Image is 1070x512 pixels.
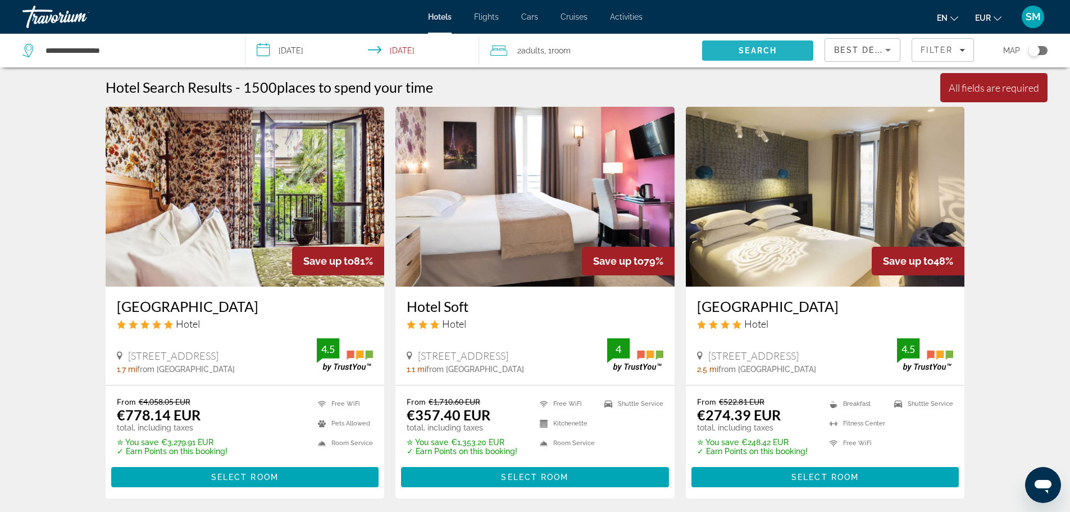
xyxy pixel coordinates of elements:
[582,247,675,275] div: 79%
[691,467,959,487] button: Select Room
[834,43,891,57] mat-select: Sort by
[407,397,426,406] span: From
[106,107,385,287] img: Hôtel Eldorado
[117,438,158,447] span: ✮ You save
[111,470,379,482] a: Select Room
[552,46,571,55] span: Room
[697,406,781,423] ins: €274.39 EUR
[975,13,991,22] span: EUR
[517,43,544,58] span: 2
[1025,467,1061,503] iframe: Button to launch messaging window
[407,423,517,432] p: total, including taxes
[697,397,716,406] span: From
[610,12,643,21] a: Activities
[561,12,588,21] a: Cruises
[428,12,452,21] a: Hotels
[686,107,965,287] img: Hotel Eden
[599,397,663,411] li: Shuttle Service
[312,436,373,450] li: Room Service
[739,46,777,55] span: Search
[593,255,644,267] span: Save up to
[292,247,384,275] div: 81%
[312,397,373,411] li: Free WiFi
[534,397,599,411] li: Free WiFi
[395,107,675,287] img: Hotel Soft
[1026,11,1041,22] span: SM
[834,46,893,55] span: Best Deals
[544,43,571,58] span: , 1
[501,473,568,482] span: Select Room
[442,318,466,330] span: Hotel
[697,298,954,315] a: [GEOGRAPHIC_DATA]
[744,318,768,330] span: Hotel
[1018,5,1048,29] button: User Menu
[534,436,599,450] li: Room Service
[117,397,136,406] span: From
[303,255,354,267] span: Save up to
[137,365,235,374] span: from [GEOGRAPHIC_DATA]
[426,365,524,374] span: from [GEOGRAPHIC_DATA]
[317,342,339,356] div: 4.5
[117,423,227,432] p: total, including taxes
[937,10,958,26] button: Change language
[429,397,480,406] del: €1,710.60 EUR
[824,416,889,431] li: Fitness Center
[697,438,808,447] p: €248.42 EUR
[708,350,799,362] span: [STREET_ADDRESS]
[111,467,379,487] button: Select Room
[1003,43,1020,58] span: Map
[702,40,813,61] button: Search
[912,38,974,62] button: Filters
[418,350,508,362] span: [STREET_ADDRESS]
[824,397,889,411] li: Breakfast
[791,473,859,482] span: Select Room
[407,447,517,456] p: ✓ Earn Points on this booking!
[883,255,934,267] span: Save up to
[117,406,201,423] ins: €778.14 EUR
[117,447,227,456] p: ✓ Earn Points on this booking!
[474,12,499,21] a: Flights
[697,318,954,330] div: 4 star Hotel
[872,247,964,275] div: 48%
[277,79,433,96] span: places to spend your time
[607,338,663,371] img: TrustYou guest rating badge
[521,12,538,21] span: Cars
[975,10,1001,26] button: Change currency
[139,397,190,406] del: €4,058.05 EUR
[718,365,816,374] span: from [GEOGRAPHIC_DATA]
[22,2,135,31] a: Travorium
[407,298,663,315] a: Hotel Soft
[407,318,663,330] div: 3 star Hotel
[401,470,669,482] a: Select Room
[719,397,764,406] del: €522.81 EUR
[697,423,808,432] p: total, including taxes
[407,438,517,447] p: €1,353.20 EUR
[117,298,374,315] a: [GEOGRAPHIC_DATA]
[317,338,373,371] img: TrustYou guest rating badge
[401,467,669,487] button: Select Room
[407,438,448,447] span: ✮ You save
[117,438,227,447] p: €3,279.91 EUR
[697,365,718,374] span: 2.5 mi
[176,318,200,330] span: Hotel
[921,46,953,55] span: Filter
[1020,46,1048,56] button: Toggle map
[889,397,953,411] li: Shuttle Service
[235,79,240,96] span: -
[691,470,959,482] a: Select Room
[697,447,808,456] p: ✓ Earn Points on this booking!
[534,416,599,431] li: Kitchenette
[106,79,233,96] h1: Hotel Search Results
[949,81,1039,94] div: All fields are required
[312,416,373,431] li: Pets Allowed
[897,342,919,356] div: 4.5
